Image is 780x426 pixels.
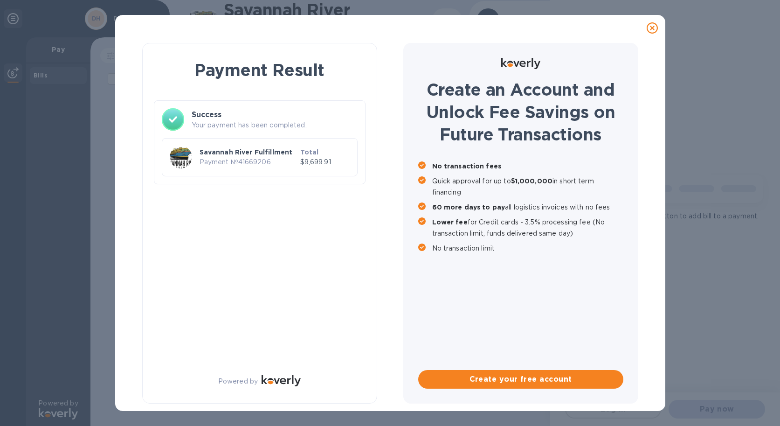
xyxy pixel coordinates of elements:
img: Logo [501,58,540,69]
b: $1,000,000 [511,177,552,185]
b: Total [300,148,319,156]
p: Savannah River Fulfillment [200,147,297,157]
p: $9,699.91 [300,157,350,167]
p: for Credit cards - 3.5% processing fee (No transaction limit, funds delivered same day) [432,216,623,239]
p: Quick approval for up to in short term financing [432,175,623,198]
h1: Payment Result [158,58,362,82]
p: Payment № 41669206 [200,157,297,167]
b: 60 more days to pay [432,203,505,211]
p: Your payment has been completed. [192,120,358,130]
p: all logistics invoices with no fees [432,202,623,213]
b: Lower fee [432,218,468,226]
h1: Create an Account and Unlock Fee Savings on Future Transactions [418,78,623,146]
img: Logo [262,375,301,386]
p: Powered by [218,377,258,386]
button: Create your free account [418,370,623,389]
b: No transaction fees [432,162,502,170]
p: No transaction limit [432,243,623,254]
span: Create your free account [426,374,616,385]
h3: Success [192,109,358,120]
